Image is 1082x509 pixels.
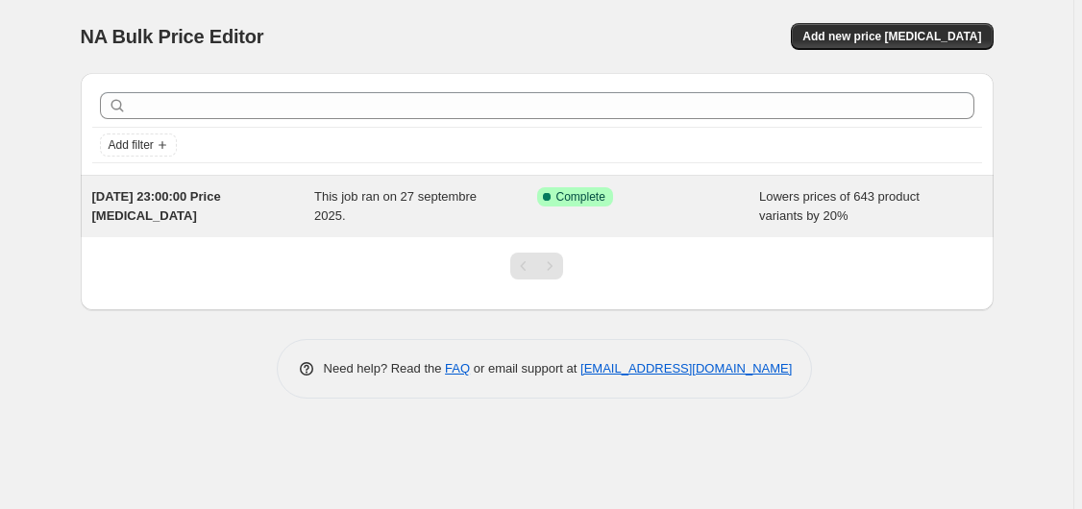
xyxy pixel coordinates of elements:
[510,253,563,279] nav: Pagination
[580,361,792,376] a: [EMAIL_ADDRESS][DOMAIN_NAME]
[791,23,993,50] button: Add new price [MEDICAL_DATA]
[92,189,221,223] span: [DATE] 23:00:00 Price [MEDICAL_DATA]
[100,133,177,157] button: Add filter
[759,189,920,223] span: Lowers prices of 643 product variants by 20%
[556,189,605,205] span: Complete
[109,137,154,153] span: Add filter
[445,361,470,376] a: FAQ
[324,361,446,376] span: Need help? Read the
[802,29,981,44] span: Add new price [MEDICAL_DATA]
[81,26,264,47] span: NA Bulk Price Editor
[470,361,580,376] span: or email support at
[314,189,477,223] span: This job ran on 27 septembre 2025.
